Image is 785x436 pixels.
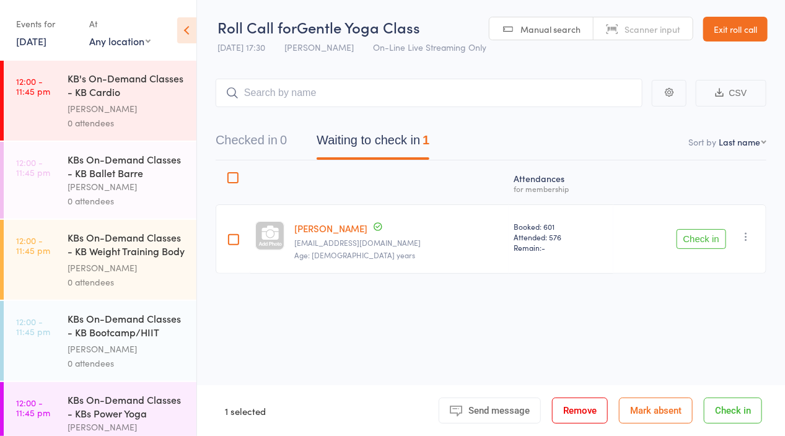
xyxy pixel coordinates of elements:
div: 0 attendees [68,194,186,208]
div: 0 [280,133,287,147]
div: Last name [719,136,760,148]
time: 12:00 - 11:45 pm [16,157,50,177]
button: Send message [439,398,541,424]
input: Search by name [216,79,642,107]
span: - [542,242,545,253]
div: [PERSON_NAME] [68,102,186,116]
span: Gentle Yoga Class [297,17,420,37]
time: 12:00 - 11:45 pm [16,316,50,336]
span: Age: [DEMOGRAPHIC_DATA] years [294,250,415,260]
a: 12:00 -11:45 pmKBs On-Demand Classes - KB Ballet Barre[PERSON_NAME]0 attendees [4,142,196,219]
button: Checked in0 [216,127,287,160]
span: [PERSON_NAME] [284,41,354,53]
div: 0 attendees [68,116,186,130]
div: 0 attendees [68,356,186,370]
span: Remain: [514,242,608,253]
div: [PERSON_NAME] [68,342,186,356]
a: 12:00 -11:45 pmKBs On-Demand Classes - KB Bootcamp/HIIT Workout[PERSON_NAME]0 attendees [4,301,196,381]
small: rchoudhu@musd.org [294,238,504,247]
div: Events for [16,14,77,34]
div: At [89,14,151,34]
button: Check in [677,229,726,249]
div: 0 attendees [68,275,186,289]
span: On-Line Live Streaming Only [373,41,486,53]
div: Atten­dances [509,166,613,199]
div: [PERSON_NAME] [68,420,186,434]
div: 1 selected [225,398,266,424]
div: Any location [89,34,151,48]
span: Scanner input [625,23,680,35]
time: 12:00 - 11:45 pm [16,76,50,96]
a: Exit roll call [703,17,768,41]
span: Roll Call for [217,17,297,37]
a: 12:00 -11:45 pmKB's On-Demand Classes - KB Cardio Kickboxing/Weig...[PERSON_NAME]0 attendees [4,61,196,141]
div: KBs On-Demand Classes - KBs Power Yoga [68,393,186,420]
span: [DATE] 17:30 [217,41,265,53]
a: 12:00 -11:45 pmKBs On-Demand Classes - KB Weight Training Body Bl...[PERSON_NAME]0 attendees [4,220,196,300]
div: KBs On-Demand Classes - KB Ballet Barre [68,152,186,180]
div: for membership [514,185,608,193]
div: 1 [423,133,429,147]
button: Remove [552,398,608,424]
time: 12:00 - 11:45 pm [16,235,50,255]
span: Send message [468,405,530,416]
div: KB's On-Demand Classes - KB Cardio Kickboxing/Weig... [68,71,186,102]
div: KBs On-Demand Classes - KB Weight Training Body Bl... [68,230,186,261]
span: Booked: 601 [514,221,608,232]
span: Attended: 576 [514,232,608,242]
div: [PERSON_NAME] [68,180,186,194]
button: CSV [696,80,766,107]
button: Check in [704,398,762,424]
label: Sort by [688,136,716,148]
button: Mark absent [619,398,693,424]
a: [DATE] [16,34,46,48]
div: KBs On-Demand Classes - KB Bootcamp/HIIT Workout [68,312,186,342]
span: Manual search [520,23,581,35]
button: Waiting to check in1 [317,127,429,160]
a: [PERSON_NAME] [294,222,367,235]
time: 12:00 - 11:45 pm [16,398,50,417]
div: [PERSON_NAME] [68,261,186,275]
